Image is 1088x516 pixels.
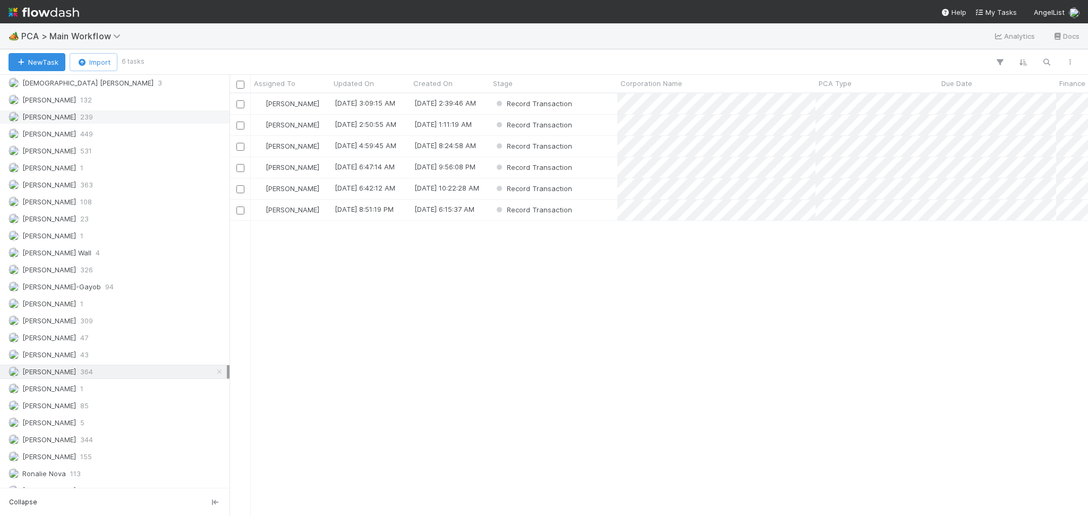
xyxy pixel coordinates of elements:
div: [PERSON_NAME] [255,183,319,194]
img: avatar_99e80e95-8f0d-4917-ae3c-b5dad577a2b5.png [256,205,264,214]
span: 449 [80,127,93,141]
img: avatar_c0d2ec3f-77e2-40ea-8107-ee7bdb5edede.png [8,264,19,275]
img: avatar_8e0a024e-b700-4f9f-aecf-6f1e79dccd3c.png [8,298,19,309]
span: [PERSON_NAME] [266,184,319,193]
img: avatar_041b9f3e-9684-4023-b9b7-2f10de55285d.png [8,247,19,258]
div: Record Transaction [494,204,572,215]
img: avatar_99e80e95-8f0d-4917-ae3c-b5dad577a2b5.png [256,121,264,129]
span: Stage [493,78,513,89]
span: AngelList [1034,8,1065,16]
img: avatar_030f5503-c087-43c2-95d1-dd8963b2926c.png [8,94,19,105]
span: 1 [80,229,83,243]
span: [PERSON_NAME] [22,384,76,393]
img: avatar_99e80e95-8f0d-4917-ae3c-b5dad577a2b5.png [256,184,264,193]
a: Docs [1052,30,1079,42]
span: [PERSON_NAME] [266,142,319,150]
span: 1 [80,161,83,175]
span: Collapse [9,497,37,507]
span: Record Transaction [494,205,572,214]
span: [PERSON_NAME] [22,486,76,495]
div: Record Transaction [494,162,572,173]
button: NewTask [8,53,65,71]
span: [PERSON_NAME] [22,299,76,308]
div: Record Transaction [494,183,572,194]
div: [PERSON_NAME] [255,162,319,173]
span: [PERSON_NAME] [22,333,76,342]
input: Toggle Row Selected [236,143,244,151]
div: Record Transaction [494,98,572,109]
span: [PERSON_NAME] [22,265,76,274]
input: Toggle Row Selected [236,122,244,130]
span: 531 [80,144,92,158]
span: Updated On [334,78,374,89]
span: Record Transaction [494,142,572,150]
span: [PERSON_NAME] [22,435,76,444]
img: avatar_c7c7de23-09de-42ad-8e02-7981c37ee075.png [8,128,19,139]
span: 108 [80,195,92,209]
span: 132 [80,93,92,107]
img: avatar_d89a0a80-047e-40c9-bdc2-a2d44e645fd3.png [8,434,19,445]
small: 6 tasks [122,57,144,66]
img: avatar_ba0ef937-97b0-4cb1-a734-c46f876909ef.png [8,213,19,224]
a: Analytics [993,30,1035,42]
span: 43 [80,348,89,362]
span: [PERSON_NAME] [266,99,319,108]
span: 4 [96,246,100,260]
img: avatar_e1f102a8-6aea-40b1-874c-e2ab2da62ba9.png [8,451,19,462]
span: 23 [80,212,89,226]
span: [PERSON_NAME] [22,130,76,138]
div: [DATE] 3:09:15 AM [335,98,395,108]
div: [DATE] 10:22:28 AM [414,183,479,193]
img: avatar_0d9988fd-9a15-4cc7-ad96-88feab9e0fa9.png [8,468,19,479]
span: Created On [413,78,453,89]
span: [PERSON_NAME] [266,121,319,129]
input: Toggle All Rows Selected [236,81,244,89]
span: [PERSON_NAME] [22,147,76,155]
div: [PERSON_NAME] [255,98,319,109]
div: [DATE] 1:11:19 AM [414,119,472,130]
div: [DATE] 9:56:08 PM [414,161,475,172]
input: Toggle Row Selected [236,164,244,172]
span: Assigned To [254,78,295,89]
div: [DATE] 6:42:12 AM [335,183,395,193]
input: Toggle Row Selected [236,207,244,214]
div: [PERSON_NAME] [255,119,319,130]
span: Due Date [941,78,972,89]
input: Toggle Row Selected [236,100,244,108]
span: Record Transaction [494,163,572,171]
span: [PERSON_NAME] [22,180,76,189]
span: 47 [80,331,88,345]
span: [PERSON_NAME] [22,96,76,104]
span: [PERSON_NAME] [22,113,76,121]
span: 94 [105,280,114,294]
span: [PERSON_NAME]-Gayob [22,282,101,291]
span: [PERSON_NAME] Wall [22,248,91,257]
img: avatar_d7f67417-030a-43ce-a3ce-a315a3ccfd08.png [8,179,19,190]
span: [PERSON_NAME] [22,164,76,172]
input: Toggle Row Selected [236,185,244,193]
img: avatar_b6a6ccf4-6160-40f7-90da-56c3221167ae.png [8,349,19,360]
div: [DATE] 2:39:46 AM [414,98,476,108]
span: [PERSON_NAME] [266,205,319,214]
span: 155 [80,450,92,463]
span: [PERSON_NAME] [22,214,76,223]
div: [DATE] 2:50:55 AM [335,119,396,130]
img: avatar_487f705b-1efa-4920-8de6-14528bcda38c.png [8,332,19,343]
span: [DEMOGRAPHIC_DATA] [PERSON_NAME] [22,79,154,87]
div: Record Transaction [494,141,572,151]
span: 85 [80,399,89,412]
span: 309 [80,314,93,328]
span: 363 [80,178,93,192]
span: [PERSON_NAME] [22,418,76,427]
img: avatar_d8fc9ee4-bd1b-4062-a2a8-84feb2d97839.png [8,111,19,122]
span: [PERSON_NAME] [22,452,76,461]
img: avatar_99e80e95-8f0d-4917-ae3c-b5dad577a2b5.png [256,99,264,108]
span: My Tasks [975,8,1017,16]
span: 328 [80,484,93,497]
span: 239 [80,110,93,124]
img: avatar_e5ec2f5b-afc7-4357-8cf1-2139873d70b1.png [8,145,19,156]
img: avatar_cd4e5e5e-3003-49e5-bc76-fd776f359de9.png [8,485,19,496]
span: 1 [80,297,83,311]
span: Record Transaction [494,99,572,108]
img: avatar_9ff82f50-05c7-4c71-8fc6-9a2e070af8b5.png [8,315,19,326]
